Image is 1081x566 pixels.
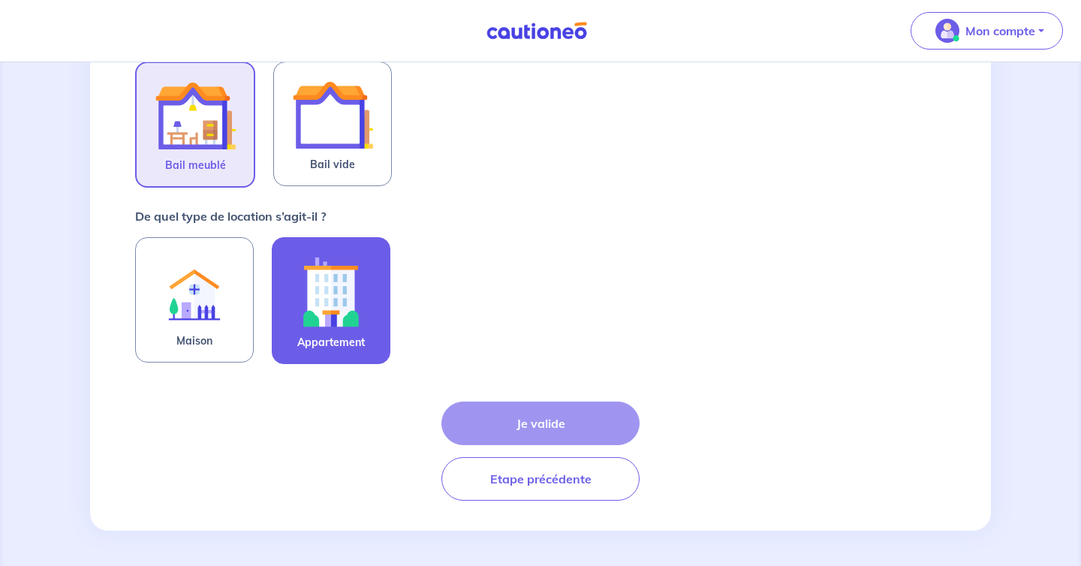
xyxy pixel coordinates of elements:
[291,250,372,333] img: illu_apartment.svg
[155,75,236,156] img: illu_furnished_lease.svg
[154,250,235,332] img: illu_rent.svg
[165,156,226,174] span: Bail meublé
[935,19,959,43] img: illu_account_valid_menu.svg
[176,332,212,350] span: Maison
[292,74,373,155] img: illu_empty_lease.svg
[965,22,1035,40] p: Mon compte
[911,12,1063,50] button: illu_account_valid_menu.svgMon compte
[441,457,640,501] button: Etape précédente
[310,155,355,173] span: Bail vide
[297,333,365,351] span: Appartement
[480,22,593,41] img: Cautioneo
[135,207,326,225] p: De quel type de location s’agit-il ?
